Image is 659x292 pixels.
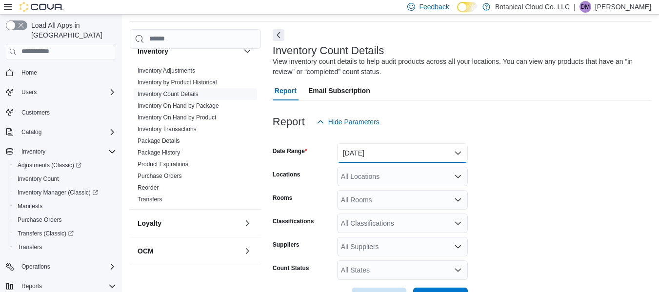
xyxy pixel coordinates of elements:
h3: Inventory Count Details [273,45,384,57]
button: Catalog [2,125,120,139]
span: Users [21,88,37,96]
span: Manifests [14,200,116,212]
button: Inventory [241,45,253,57]
span: Reorder [138,184,159,192]
span: Report [275,81,297,100]
a: Inventory On Hand by Product [138,114,216,121]
a: Inventory Manager (Classic) [14,187,102,198]
span: Users [18,86,116,98]
p: [PERSON_NAME] [595,1,651,13]
span: Transfers (Classic) [14,228,116,239]
span: Operations [21,263,50,271]
a: Transfers [138,196,162,203]
button: Open list of options [454,173,462,180]
a: Transfers (Classic) [14,228,78,239]
a: Package History [138,149,180,156]
span: Package History [138,149,180,156]
button: Reports [18,280,46,292]
h3: OCM [138,246,154,256]
h3: Inventory [138,46,168,56]
button: OCM [241,245,253,257]
label: Date Range [273,147,307,155]
span: Home [21,69,37,77]
img: Cova [20,2,63,12]
a: Inventory On Hand by Package [138,102,219,109]
button: Users [18,86,40,98]
span: Inventory Count [14,173,116,185]
p: Botanical Cloud Co. LLC [495,1,570,13]
label: Classifications [273,217,314,225]
a: Home [18,67,41,78]
button: Open list of options [454,243,462,251]
span: Inventory Transactions [138,125,197,133]
span: Purchase Orders [18,216,62,224]
a: Customers [18,107,54,118]
button: Transfers [10,240,120,254]
button: Open list of options [454,196,462,204]
span: Purchase Orders [14,214,116,226]
span: Transfers (Classic) [18,230,74,237]
span: Reports [18,280,116,292]
a: Inventory Count Details [138,91,199,97]
span: Purchase Orders [138,172,182,180]
div: View inventory count details to help audit products across all your locations. You can view any p... [273,57,646,77]
label: Suppliers [273,241,300,249]
button: Inventory [138,46,240,56]
a: Adjustments (Classic) [10,158,120,172]
a: Transfers (Classic) [10,227,120,240]
span: Customers [21,109,50,117]
span: Email Subscription [308,81,370,100]
label: Locations [273,171,300,178]
span: Transfers [14,241,116,253]
button: Next [273,29,284,41]
button: Inventory Count [10,172,120,186]
a: Reorder [138,184,159,191]
button: Manifests [10,199,120,213]
button: Home [2,65,120,79]
span: Customers [18,106,116,118]
span: Product Expirations [138,160,188,168]
button: Hide Parameters [313,112,383,132]
span: Inventory Count [18,175,59,183]
a: Package Details [138,137,180,144]
span: Adjustments (Classic) [14,159,116,171]
div: Dario Mellado [579,1,591,13]
span: Manifests [18,202,42,210]
a: Inventory Manager (Classic) [10,186,120,199]
span: Operations [18,261,116,273]
a: Product Expirations [138,161,188,168]
h3: Report [273,116,305,128]
label: Rooms [273,194,293,202]
span: Package Details [138,137,180,145]
button: Operations [18,261,54,273]
button: Loyalty [138,218,240,228]
span: Reports [21,282,42,290]
button: Users [2,85,120,99]
input: Dark Mode [457,2,478,12]
span: Transfers [18,243,42,251]
label: Count Status [273,264,309,272]
a: Inventory Transactions [138,126,197,133]
button: [DATE] [337,143,468,163]
button: Catalog [18,126,45,138]
span: Load All Apps in [GEOGRAPHIC_DATA] [27,20,116,40]
h3: Loyalty [138,218,161,228]
a: Purchase Orders [138,173,182,179]
span: Dark Mode [457,12,458,13]
button: Open list of options [454,266,462,274]
span: DM [581,1,590,13]
a: Inventory by Product Historical [138,79,217,86]
span: Inventory [21,148,45,156]
a: Inventory Count [14,173,63,185]
span: Inventory Adjustments [138,67,195,75]
button: Operations [2,260,120,273]
button: Loyalty [241,217,253,229]
div: Inventory [130,65,261,209]
button: Inventory [18,146,49,157]
a: Adjustments (Classic) [14,159,85,171]
button: Customers [2,105,120,119]
span: Feedback [419,2,449,12]
span: Inventory Count Details [138,90,199,98]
